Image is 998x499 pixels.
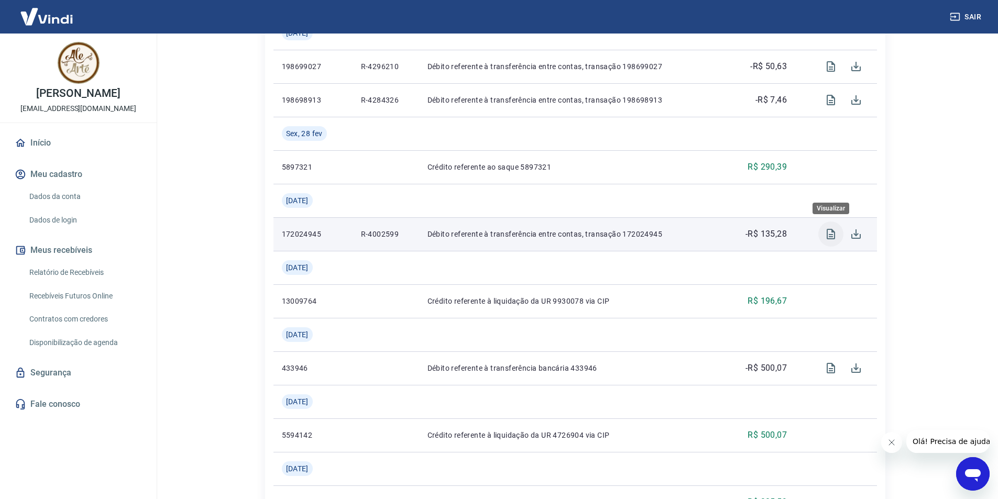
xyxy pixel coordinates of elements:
p: Crédito referente à liquidação da UR 4726904 via CIP [427,430,717,440]
p: 5897321 [282,162,344,172]
a: Dados de login [25,209,144,231]
p: Crédito referente à liquidação da UR 9930078 via CIP [427,296,717,306]
p: -R$ 500,07 [745,362,787,374]
a: Recebíveis Futuros Online [25,285,144,307]
a: Fale conosco [13,393,144,416]
span: Download [843,356,869,381]
span: Olá! Precisa de ajuda? [6,7,88,16]
a: Segurança [13,361,144,384]
p: 433946 [282,363,344,373]
p: R$ 290,39 [748,161,787,173]
iframe: Botão para abrir a janela de mensagens [956,457,990,491]
p: R$ 500,07 [748,429,787,441]
p: R$ 196,67 [748,295,787,307]
a: Disponibilização de agenda [25,332,144,353]
p: Débito referente à transferência bancária 433946 [427,363,717,373]
span: Sex, 28 fev [286,128,323,139]
p: Crédito referente ao saque 5897321 [427,162,717,172]
span: [DATE] [286,262,309,273]
a: Relatório de Recebíveis [25,262,144,283]
a: Dados da conta [25,186,144,207]
span: [DATE] [286,195,309,206]
span: Visualizar [818,54,843,79]
p: Débito referente à transferência entre contas, transação 198698913 [427,95,717,105]
span: Download [843,221,869,247]
span: [DATE] [286,396,309,407]
p: -R$ 50,63 [750,60,787,73]
iframe: Mensagem da empresa [906,430,990,453]
span: Visualizar [818,87,843,113]
span: Download [843,54,869,79]
div: Visualizar [813,203,849,214]
button: Sair [948,7,985,27]
p: [PERSON_NAME] [36,88,120,99]
p: 5594142 [282,430,344,440]
span: Download [843,87,869,113]
p: -R$ 135,28 [745,228,787,240]
p: 198698913 [282,95,344,105]
p: Débito referente à transferência entre contas, transação 198699027 [427,61,717,72]
span: Visualizar [818,356,843,381]
img: Vindi [13,1,81,32]
span: [DATE] [286,329,309,340]
iframe: Fechar mensagem [881,432,902,453]
p: R-4002599 [361,229,411,239]
p: [EMAIL_ADDRESS][DOMAIN_NAME] [20,103,136,114]
p: Débito referente à transferência entre contas, transação 172024945 [427,229,717,239]
p: R-4284326 [361,95,411,105]
p: 172024945 [282,229,344,239]
button: Meus recebíveis [13,239,144,262]
p: -R$ 7,46 [755,94,787,106]
span: Visualizar [818,221,843,247]
span: [DATE] [286,463,309,474]
p: 13009764 [282,296,344,306]
img: b26b8219-3a20-470b-9314-2041808910a5.jpeg [58,42,100,84]
p: 198699027 [282,61,344,72]
button: Meu cadastro [13,163,144,186]
p: R-4296210 [361,61,411,72]
a: Contratos com credores [25,308,144,330]
a: Início [13,131,144,154]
